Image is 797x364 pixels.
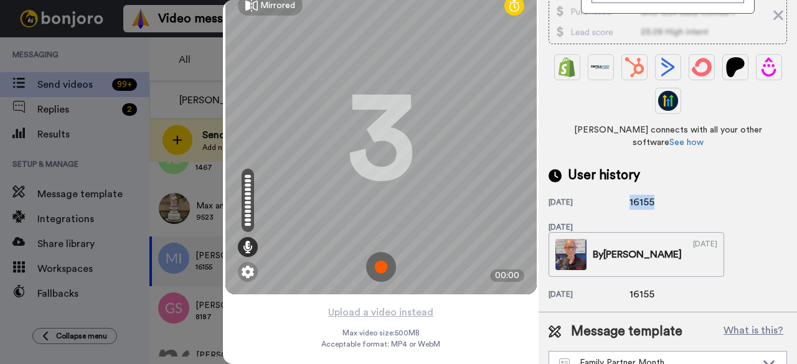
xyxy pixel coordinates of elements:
[593,247,682,262] div: By [PERSON_NAME]
[630,195,692,210] div: 16155
[342,328,420,338] span: Max video size: 500 MB
[321,339,440,349] span: Acceptable format: MP4 or WebM
[669,138,704,147] a: See how
[549,222,630,232] div: [DATE]
[324,304,437,320] button: Upload a video instead
[555,239,587,270] img: 1e31ffa9-b751-47a0-aeae-772aea220297-thumb.jpg
[549,124,787,149] span: [PERSON_NAME] connects with all your other software
[571,322,682,341] span: Message template
[568,166,640,185] span: User history
[490,269,524,282] div: 00:00
[347,92,415,185] div: 3
[549,232,724,277] a: By[PERSON_NAME][DATE]
[549,197,630,210] div: [DATE]
[693,239,717,270] div: [DATE]
[242,266,254,278] img: ic_gear.svg
[630,287,692,302] div: 16155
[720,322,787,341] button: What is this?
[366,252,396,282] img: ic_record_start.svg
[549,289,630,302] div: [DATE]
[658,91,678,111] img: GoHighLevel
